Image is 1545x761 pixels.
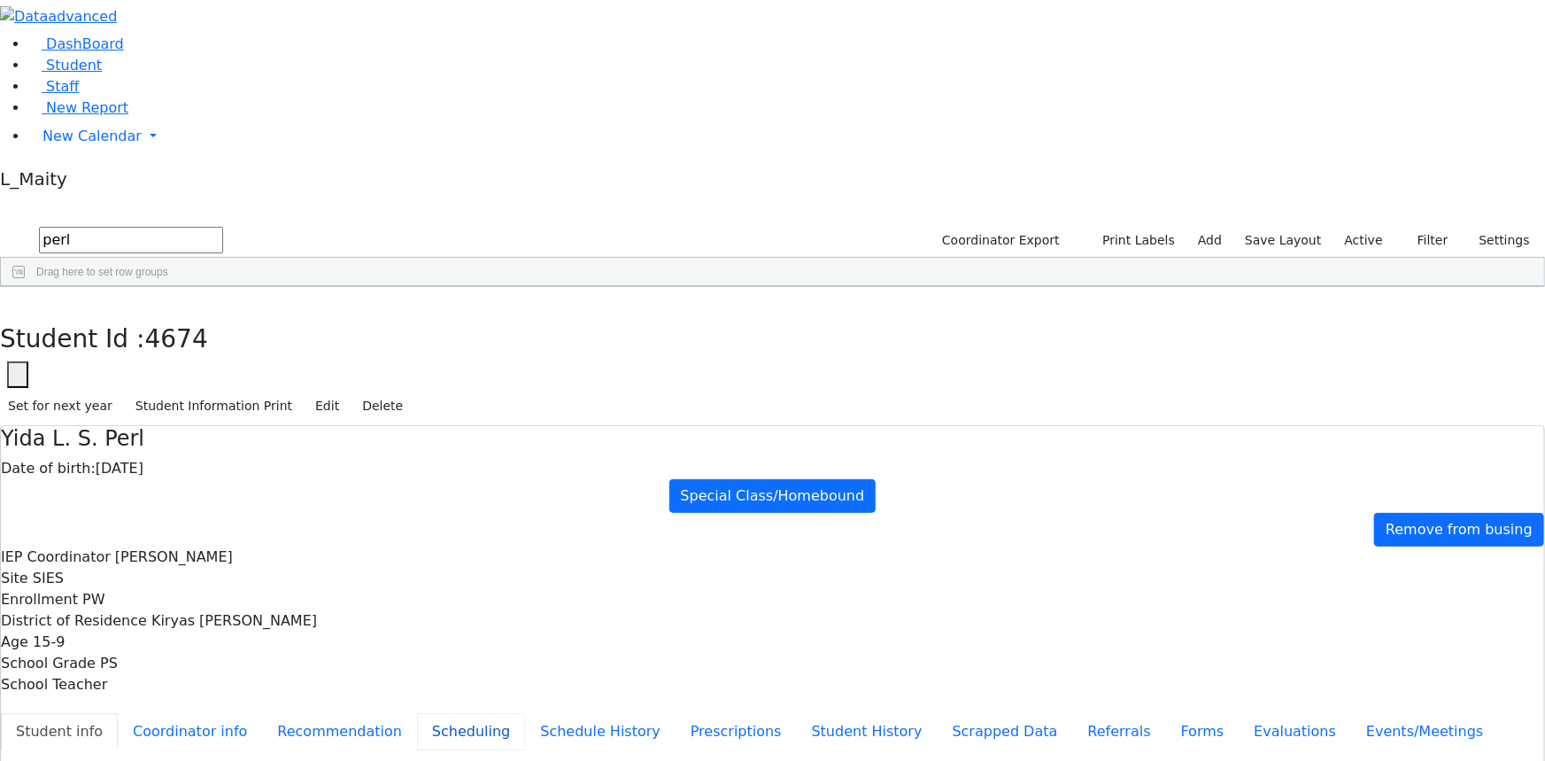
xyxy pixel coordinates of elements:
[1,458,1544,479] div: [DATE]
[28,57,102,74] a: Student
[1190,227,1230,254] a: Add
[42,128,142,144] span: New Calendar
[82,591,104,608] span: PW
[127,392,300,420] button: Student Information Print
[100,655,118,672] span: PS
[28,35,124,52] a: DashBoard
[1082,227,1183,254] button: Print Labels
[28,99,128,116] a: New Report
[151,612,317,629] span: Kiryas [PERSON_NAME]
[797,713,938,750] button: Student History
[1,458,96,479] label: Date of birth:
[1,674,107,695] label: School Teacher
[28,78,79,95] a: Staff
[1073,713,1166,750] button: Referrals
[1,568,28,589] label: Site
[46,78,79,95] span: Staff
[354,392,411,420] button: Delete
[525,713,676,750] button: Schedule History
[1456,227,1538,254] button: Settings
[46,35,124,52] span: DashBoard
[1,426,1544,452] h4: Yida L. S. Perl
[1,713,118,750] button: Student info
[931,227,1068,254] button: Coordinator Export
[145,324,208,353] span: 4674
[307,392,347,420] button: Edit
[669,479,877,513] a: Special Class/Homebound
[1386,521,1533,538] span: Remove from busing
[1374,513,1544,547] a: Remove from busing
[33,570,64,586] span: SIES
[417,713,525,750] button: Scheduling
[115,548,233,565] span: [PERSON_NAME]
[1239,713,1351,750] button: Evaluations
[1,653,96,674] label: School Grade
[1,632,28,653] label: Age
[28,119,1545,154] a: New Calendar
[1337,227,1391,254] label: Active
[46,99,128,116] span: New Report
[676,713,797,750] button: Prescriptions
[262,713,417,750] button: Recommendation
[46,57,102,74] span: Student
[938,713,1073,750] button: Scrapped Data
[33,633,65,650] span: 15-9
[118,713,262,750] button: Coordinator info
[39,227,223,253] input: Search
[1,547,111,568] label: IEP Coordinator
[36,266,168,278] span: Drag here to set row groups
[1166,713,1240,750] button: Forms
[1,610,147,632] label: District of Residence
[1237,227,1329,254] button: Save Layout
[1394,227,1456,254] button: Filter
[1,589,78,610] label: Enrollment
[1351,713,1498,750] button: Events/Meetings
